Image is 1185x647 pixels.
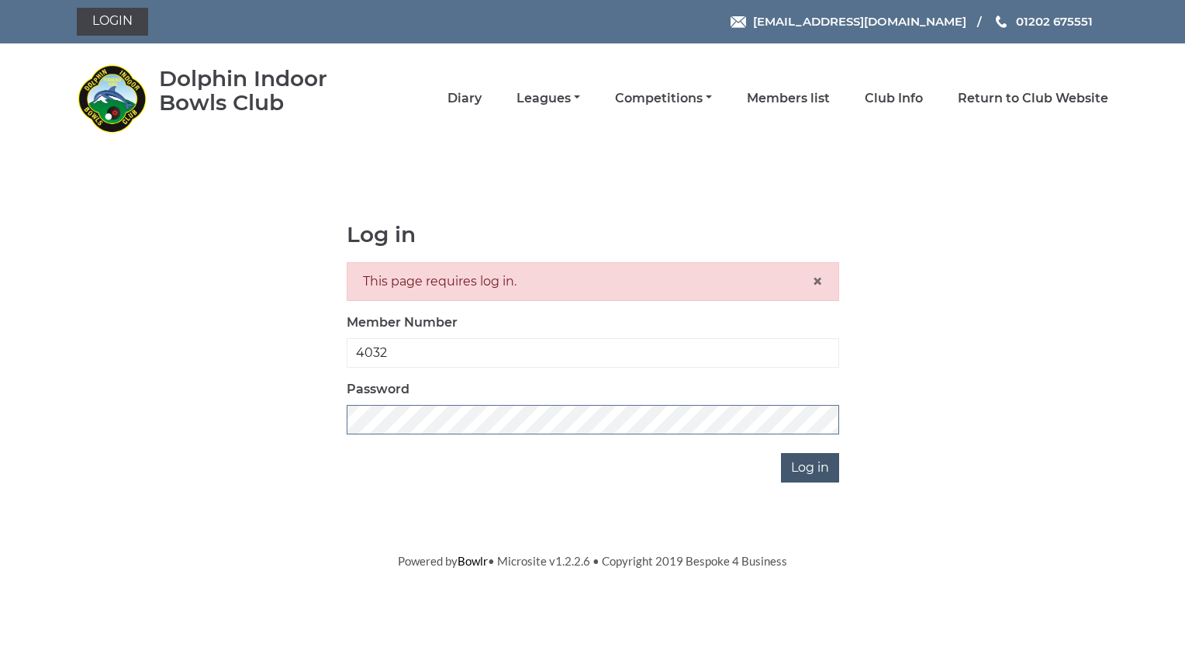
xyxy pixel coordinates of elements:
span: [EMAIL_ADDRESS][DOMAIN_NAME] [753,14,966,29]
img: Dolphin Indoor Bowls Club [77,64,147,133]
span: × [812,270,823,292]
button: Close [812,272,823,291]
img: Email [731,16,746,28]
label: Member Number [347,313,458,332]
a: Email [EMAIL_ADDRESS][DOMAIN_NAME] [731,12,966,30]
a: Phone us 01202 675551 [993,12,1093,30]
input: Log in [781,453,839,483]
label: Password [347,380,409,399]
h1: Log in [347,223,839,247]
div: This page requires log in. [347,262,839,301]
img: Phone us [996,16,1007,28]
span: Powered by • Microsite v1.2.2.6 • Copyright 2019 Bespoke 4 Business [398,554,787,568]
a: Club Info [865,90,923,107]
div: Dolphin Indoor Bowls Club [159,67,372,115]
a: Bowlr [458,554,488,568]
a: Competitions [615,90,712,107]
a: Leagues [516,90,580,107]
a: Members list [747,90,830,107]
a: Return to Club Website [958,90,1108,107]
span: 01202 675551 [1016,14,1093,29]
a: Login [77,8,148,36]
a: Diary [447,90,482,107]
